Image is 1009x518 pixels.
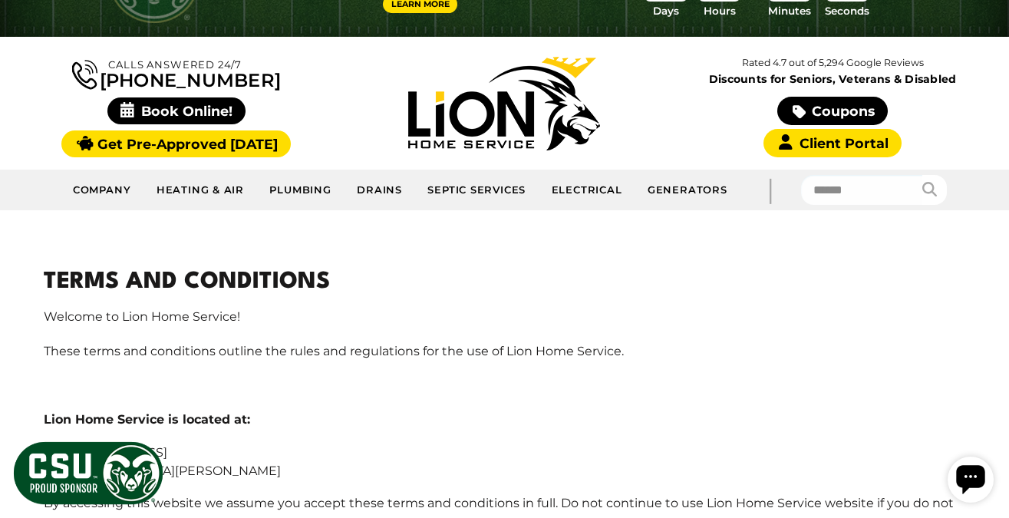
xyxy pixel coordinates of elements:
[44,306,965,328] p: Welcome to Lion Home Service!
[668,54,997,71] p: Rated 4.7 out of 5,294 Google Reviews
[144,175,258,206] a: Heating & Air
[740,170,801,210] div: |
[61,175,144,206] a: Company
[72,57,281,90] a: [PHONE_NUMBER]
[44,266,965,300] h1: Terms and Conditions
[12,440,165,506] img: CSU Sponsor Badge
[539,175,635,206] a: Electrical
[635,175,740,206] a: Generators
[415,175,539,206] a: Septic Services
[768,3,811,18] span: Minutes
[257,175,345,206] a: Plumbing
[44,444,965,462] div: [STREET_ADDRESS]
[44,462,965,480] div: [GEOGRAPHIC_DATA][PERSON_NAME]
[44,412,250,427] strong: Lion Home Service is located at:
[6,6,52,52] div: Open chat widget
[704,3,736,18] span: Hours
[777,97,888,125] a: Coupons
[107,97,246,124] span: Book Online!
[825,3,869,18] span: Seconds
[61,130,291,157] a: Get Pre-Approved [DATE]
[763,129,902,157] a: Client Portal
[345,175,415,206] a: Drains
[44,341,965,363] p: These terms and conditions outline the rules and regulations for the use of Lion Home Service.
[653,3,679,18] span: Days
[672,74,994,84] span: Discounts for Seniors, Veterans & Disabled
[408,57,600,150] img: Lion Home Service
